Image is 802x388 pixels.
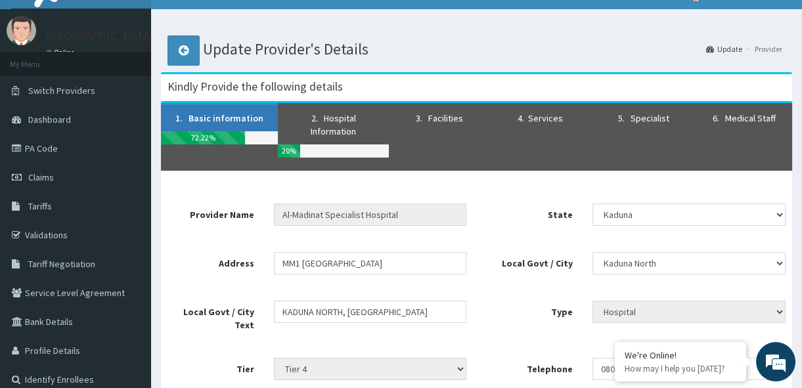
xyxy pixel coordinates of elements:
label: Tier [158,358,264,376]
label: Provider Name [158,204,264,221]
img: d_794563401_company_1708531726252_794563401 [24,66,53,98]
a: 4. Services [490,103,591,131]
span: Tariffs [28,200,52,212]
a: 5. Specialist [591,103,696,131]
input: Enter your location if it does not exist in the location field [274,301,467,323]
span: Claims [28,171,54,183]
div: 20 % [278,144,300,158]
span: Dashboard [28,114,71,125]
h3: Kindly Provide the following details [167,81,343,93]
a: 3. Facilities [389,103,490,131]
label: Local Govt / City [476,252,583,270]
a: 6. Medical Staff [696,103,792,131]
label: Telephone [476,358,583,376]
input: Address [274,252,467,274]
p: [GEOGRAPHIC_DATA] [46,30,154,41]
label: State [476,204,583,221]
img: User Image [7,16,36,45]
li: Provider [742,43,782,54]
a: Update [706,43,742,54]
div: Chat with us now [68,74,221,91]
p: How may I help you today? [625,363,736,374]
span: We're online! [76,112,181,245]
h1: Update Provider's Details [167,35,786,66]
a: Online [46,48,78,57]
span: Tariff Negotiation [28,258,95,270]
textarea: Type your message and hit 'Enter' [7,253,250,299]
div: 72.22 % [161,131,245,144]
div: We're Online! [625,349,736,361]
input: Provider Name [274,204,467,226]
div: Minimize live chat window [215,7,247,38]
label: Type [476,301,583,318]
input: Telephone [592,358,786,380]
a: 2. Hospital Information [278,103,390,144]
label: Address [158,252,264,270]
label: Local Govt / City Text [158,301,264,332]
span: Switch Providers [28,85,95,97]
a: 1. Basic information [161,103,278,131]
